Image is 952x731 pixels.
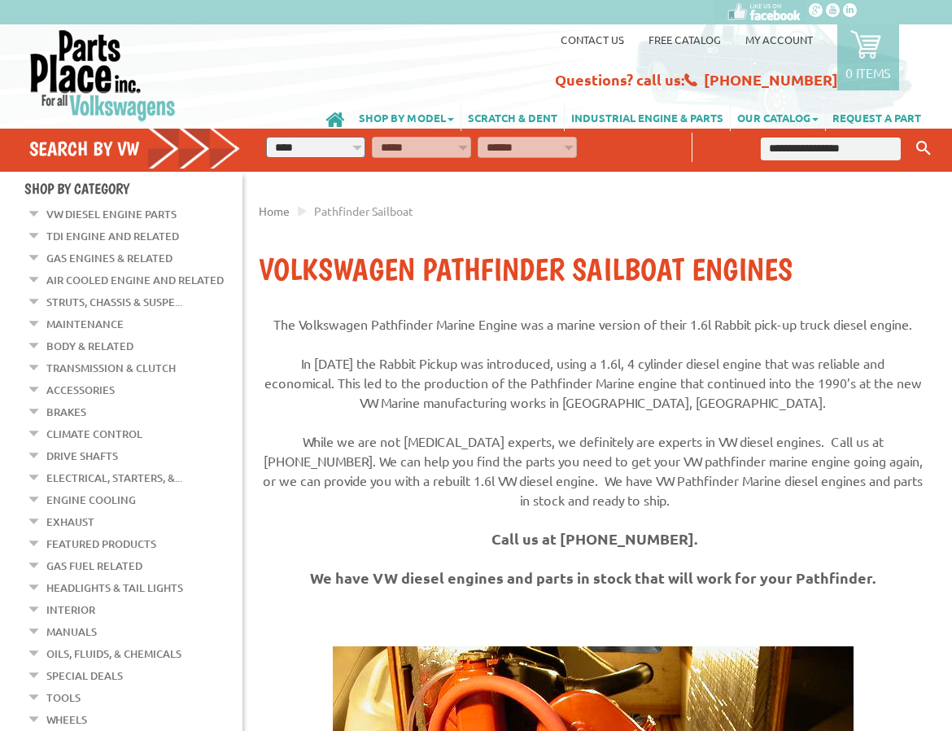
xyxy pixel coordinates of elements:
a: Wheels [46,709,87,730]
a: Headlights & Tail Lights [46,577,183,598]
strong: Call us at [PHONE_NUMBER]. [491,529,697,548]
span: In [DATE] the Rabbit Pickup was introduced, using a 1.6l, 4 cylinder diesel engine that was relia... [264,355,922,410]
a: Gas Fuel Related [46,555,142,576]
a: Struts, Chassis & Suspe... [46,291,182,313]
a: Exhaust [46,511,94,532]
a: Drive Shafts [46,445,118,466]
img: Parts Place Inc! [28,28,177,122]
a: Contact us [561,33,624,46]
a: My Account [745,33,813,46]
span: While we are not [MEDICAL_DATA] experts, we definitely are experts in VW diesel engines. Call us ... [263,433,923,508]
a: REQUEST A PART [826,103,928,131]
strong: We have VW diesel engines and parts in stock that will work for your Pathfinder. [310,568,876,587]
a: SHOP BY MODEL [352,103,461,131]
a: Special Deals [46,665,123,686]
h4: Shop By Category [24,180,242,197]
a: Featured Products [46,533,156,554]
span: Pathfinder Sailboat [314,204,413,218]
a: OUR CATALOG [731,103,825,131]
a: Body & Related [46,335,133,357]
a: 0 items [837,24,899,90]
a: Home [259,204,290,218]
a: Tools [46,687,81,708]
a: Free Catalog [648,33,721,46]
a: SCRATCH & DENT [461,103,564,131]
a: Air Cooled Engine and Related [46,269,224,291]
a: Oils, Fluids, & Chemicals [46,643,181,664]
a: INDUSTRIAL ENGINE & PARTS [565,103,730,131]
a: Gas Engines & Related [46,247,172,269]
a: Brakes [46,401,86,422]
a: Transmission & Clutch [46,357,176,379]
a: Accessories [46,379,115,401]
a: Maintenance [46,313,124,335]
p: 0 items [845,64,891,81]
a: VW Diesel Engine Parts [46,204,177,225]
h1: Volkswagen Pathfinder Sailboat Engines [259,251,928,290]
a: TDI Engine and Related [46,225,179,247]
a: Engine Cooling [46,489,136,510]
a: Manuals [46,621,97,642]
h4: Search by VW [29,137,241,160]
button: Keyword Search [911,135,936,162]
span: The Volkswagen Pathfinder Marine Engine was a marine version of their 1.6l Rabbit pick-up truck d... [273,316,912,332]
a: Interior [46,599,95,620]
a: Climate Control [46,423,142,444]
a: Electrical, Starters, &... [46,467,182,488]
